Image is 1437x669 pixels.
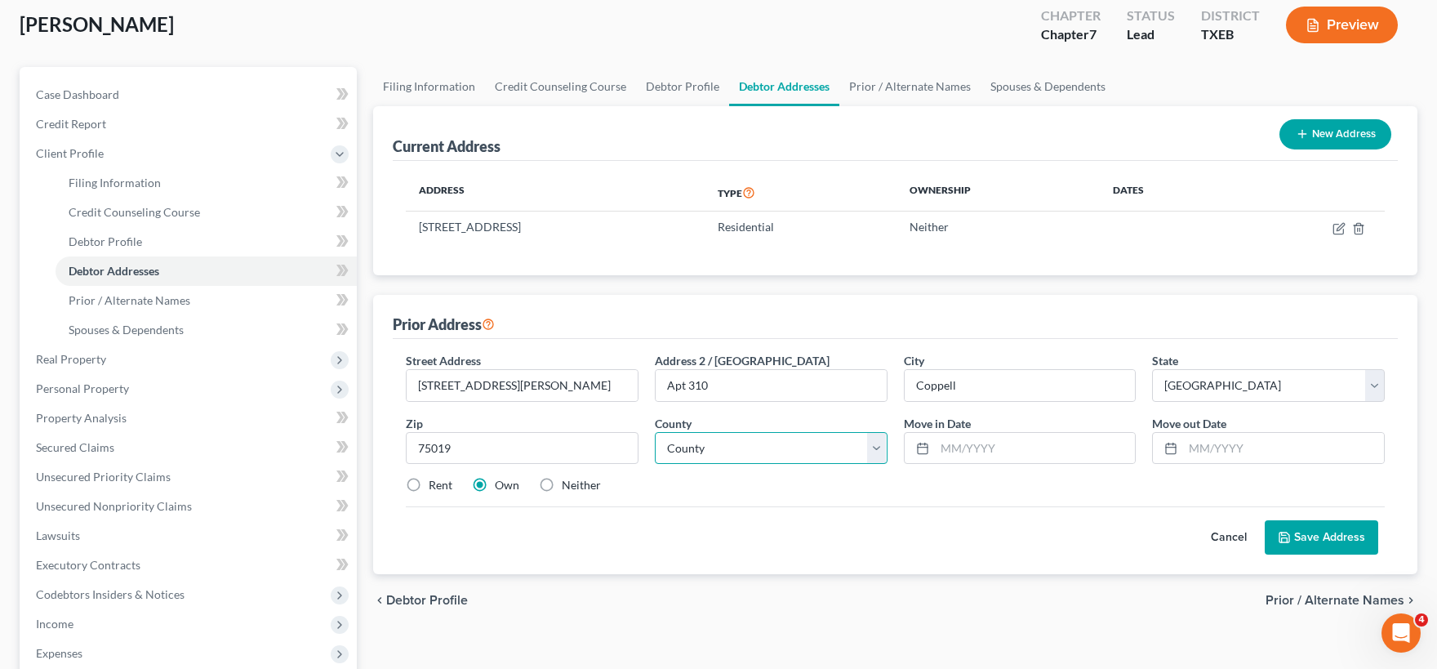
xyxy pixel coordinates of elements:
i: chevron_left [373,594,386,607]
td: [STREET_ADDRESS] [406,212,705,243]
span: Codebtors Insiders & Notices [36,587,185,601]
td: Residential [705,212,896,243]
div: Lead [1127,25,1175,44]
a: Prior / Alternate Names [56,286,357,315]
a: Debtor Profile [636,67,729,106]
a: Case Dashboard [23,80,357,109]
span: Executory Contracts [36,558,140,572]
span: Zip [406,417,423,430]
a: Credit Counseling Course [56,198,357,227]
span: Filing Information [69,176,161,190]
th: Dates [1100,174,1233,212]
span: Street Address [406,354,481,368]
span: Prior / Alternate Names [1266,594,1404,607]
input: MM/YYYY [935,433,1136,464]
i: chevron_right [1404,594,1417,607]
th: Ownership [896,174,1100,212]
a: Spouses & Dependents [981,67,1115,106]
a: Spouses & Dependents [56,315,357,345]
span: Debtor Profile [386,594,468,607]
span: Move out Date [1152,417,1226,430]
span: State [1152,354,1178,368]
a: Secured Claims [23,433,357,462]
span: 4 [1415,613,1428,627]
span: City [904,354,924,368]
a: Filing Information [56,168,357,198]
span: Debtor Addresses [69,264,159,278]
span: County [655,417,692,430]
div: TXEB [1201,25,1260,44]
span: Move in Date [904,417,971,430]
th: Type [705,174,896,212]
a: Lawsuits [23,521,357,551]
div: Status [1127,7,1175,25]
input: Enter street address [407,370,638,401]
span: Personal Property [36,381,129,395]
button: Cancel [1193,521,1265,554]
a: Unsecured Priority Claims [23,462,357,492]
input: MM/YYYY [1183,433,1384,464]
a: Debtor Profile [56,227,357,256]
span: Real Property [36,352,106,366]
a: Debtor Addresses [729,67,839,106]
span: 7 [1089,26,1097,42]
input: -- [656,370,887,401]
div: Current Address [393,136,501,156]
a: Credit Counseling Course [485,67,636,106]
div: Prior Address [393,314,495,334]
label: Neither [562,477,601,493]
a: Executory Contracts [23,551,357,580]
span: [PERSON_NAME] [20,12,174,36]
label: Rent [429,477,452,493]
span: Prior / Alternate Names [69,293,190,307]
span: Property Analysis [36,411,127,425]
label: Own [495,477,519,493]
th: Address [406,174,705,212]
span: Expenses [36,646,82,660]
iframe: Intercom live chat [1381,613,1421,653]
label: Address 2 / [GEOGRAPHIC_DATA] [655,352,830,369]
span: Unsecured Priority Claims [36,470,171,484]
span: Spouses & Dependents [69,323,184,337]
td: Neither [896,212,1100,243]
span: Debtor Profile [69,234,142,248]
span: Case Dashboard [36,87,119,101]
div: Chapter [1041,7,1101,25]
div: Chapter [1041,25,1101,44]
input: XXXXX [406,432,638,465]
span: Income [36,617,73,631]
a: Property Analysis [23,404,357,433]
span: Unsecured Nonpriority Claims [36,499,192,513]
a: Unsecured Nonpriority Claims [23,492,357,521]
a: Debtor Addresses [56,256,357,286]
input: Enter city... [905,370,1136,401]
span: Secured Claims [36,440,114,454]
button: Preview [1286,7,1398,43]
span: Credit Counseling Course [69,205,200,219]
span: Lawsuits [36,529,80,542]
a: Prior / Alternate Names [839,67,981,106]
button: Save Address [1265,520,1378,555]
a: Credit Report [23,109,357,139]
button: New Address [1279,119,1391,149]
button: chevron_left Debtor Profile [373,594,468,607]
div: District [1201,7,1260,25]
a: Filing Information [373,67,485,106]
span: Client Profile [36,146,104,160]
button: Prior / Alternate Names chevron_right [1266,594,1417,607]
span: Credit Report [36,117,106,131]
